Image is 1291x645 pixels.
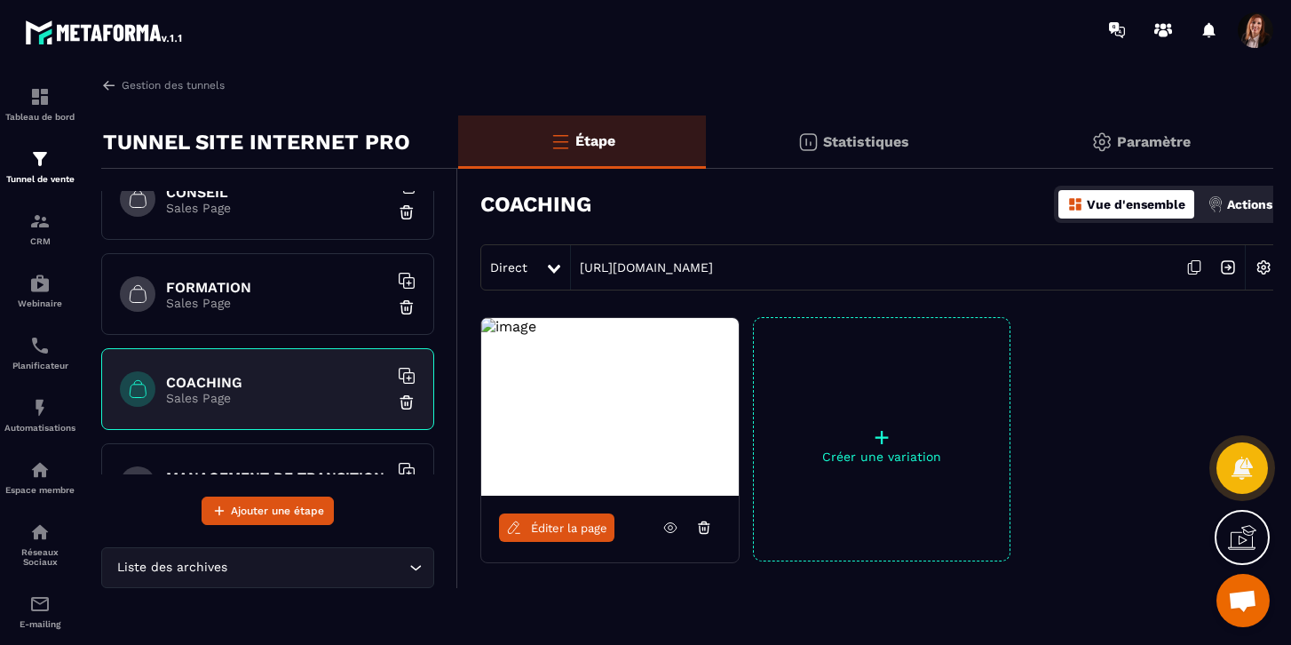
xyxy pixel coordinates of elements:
[29,211,51,232] img: formation
[398,299,416,316] img: trash
[4,361,75,370] p: Planificateur
[166,391,388,405] p: Sales Page
[575,132,615,149] p: Étape
[103,124,410,160] p: TUNNEL SITE INTERNET PRO
[4,299,75,308] p: Webinaire
[166,201,388,215] p: Sales Page
[1087,197,1185,211] p: Vue d'ensemble
[550,131,571,152] img: bars-o.4a397970.svg
[29,148,51,170] img: formation
[4,508,75,580] a: social-networksocial-networkRéseaux Sociaux
[29,397,51,418] img: automations
[29,593,51,615] img: email
[571,260,713,275] a: [URL][DOMAIN_NAME]
[4,580,75,642] a: emailemailE-mailing
[29,335,51,356] img: scheduler
[754,450,1010,464] p: Créer une variation
[166,469,388,486] h6: MANAGEMENT DE TRANSITION
[754,425,1010,450] p: +
[4,135,75,197] a: formationformationTunnel de vente
[29,522,51,543] img: social-network
[29,86,51,107] img: formation
[4,619,75,629] p: E-mailing
[4,236,75,246] p: CRM
[1227,197,1272,211] p: Actions
[499,514,614,542] a: Éditer la page
[4,322,75,384] a: schedulerschedulerPlanificateur
[1117,133,1191,150] p: Paramètre
[101,547,434,588] div: Search for option
[1208,196,1224,212] img: actions.d6e523a2.png
[166,296,388,310] p: Sales Page
[4,384,75,446] a: automationsautomationsAutomatisations
[490,260,527,275] span: Direct
[202,497,334,525] button: Ajouter une étape
[29,459,51,481] img: automations
[1247,251,1280,284] img: setting-w.858f3a88.svg
[1067,196,1083,212] img: dashboard-orange.40269519.svg
[4,446,75,508] a: automationsautomationsEspace membre
[481,318,536,335] img: image
[4,197,75,259] a: formationformationCRM
[480,192,591,217] h3: COACHING
[166,184,388,201] h6: CONSEIL
[531,522,607,535] span: Éditer la page
[101,77,225,93] a: Gestion des tunnels
[231,558,405,577] input: Search for option
[4,73,75,135] a: formationformationTableau de bord
[1211,251,1245,284] img: arrow-next.bcc2205e.svg
[231,502,324,520] span: Ajouter une étape
[25,16,185,48] img: logo
[823,133,909,150] p: Statistiques
[4,259,75,322] a: automationsautomationsWebinaire
[101,77,117,93] img: arrow
[113,558,231,577] span: Liste des archives
[166,374,388,391] h6: COACHING
[1216,574,1270,627] a: Ouvrir le chat
[797,131,819,153] img: stats.20deebd0.svg
[29,273,51,294] img: automations
[4,547,75,567] p: Réseaux Sociaux
[4,423,75,433] p: Automatisations
[398,203,416,221] img: trash
[398,394,416,411] img: trash
[166,279,388,296] h6: FORMATION
[4,112,75,122] p: Tableau de bord
[1091,131,1113,153] img: setting-gr.5f69749f.svg
[4,485,75,495] p: Espace membre
[4,174,75,184] p: Tunnel de vente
